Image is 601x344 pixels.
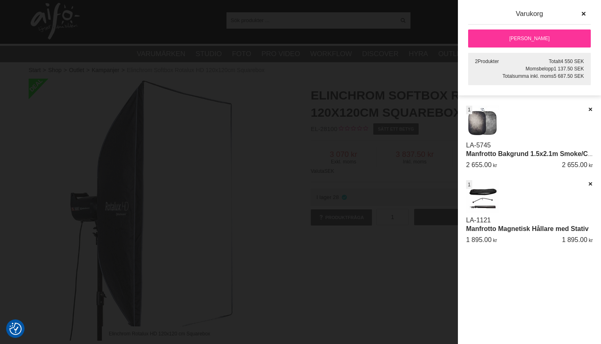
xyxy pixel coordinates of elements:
span: Momsbelopp [526,66,554,72]
span: Produkter [478,59,499,64]
a: LA-5745 [466,142,491,149]
span: Totalsumma inkl. moms [502,73,554,79]
img: Manfrotto Bakgrund 1.5x2.1m Smoke/Concrete [466,106,499,139]
span: 1 895.00 [562,236,587,243]
span: Totalt [549,59,561,64]
span: 1 137.50 SEK [554,66,584,72]
span: 5 687.50 SEK [554,73,584,79]
span: 2 [475,59,478,64]
span: 1 895.00 [466,236,491,243]
span: 2 655.00 [562,161,587,168]
a: Manfrotto Magnetisk Hållare med Stativ [466,225,589,232]
a: LA-1121 [466,217,491,224]
a: [PERSON_NAME] [468,29,591,48]
img: Revisit consent button [9,323,22,335]
button: Samtyckesinställningar [9,321,22,336]
span: 4 550 SEK [561,59,584,64]
span: 1 [468,106,471,113]
span: Varukorg [516,10,543,18]
span: 1 [468,181,471,188]
span: 2 655.00 [466,161,491,168]
img: Manfrotto Magnetisk Hållare med Stativ [466,180,499,213]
